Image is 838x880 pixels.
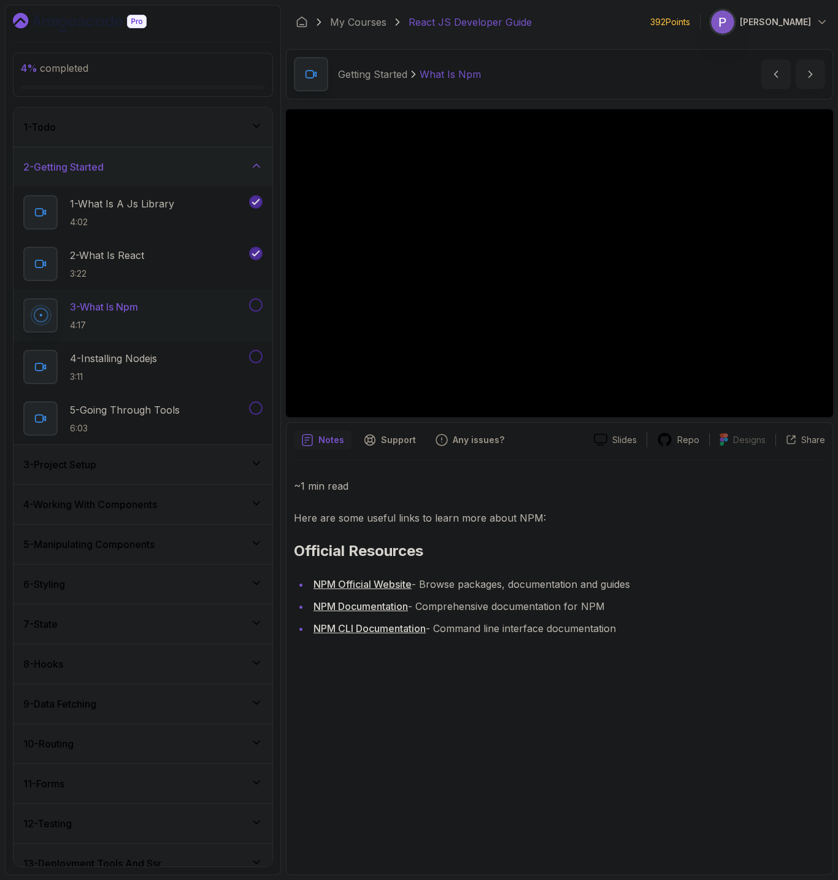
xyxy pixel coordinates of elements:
button: 2-Getting Started [13,147,272,187]
h3: 5 - Manipulating Components [23,537,155,552]
p: Slides [612,434,637,446]
a: Slides [584,433,647,446]
p: 3 - What Is Npm [70,299,138,314]
button: 11-Forms [13,764,272,803]
p: Support [381,434,416,446]
h3: 2 - Getting Started [23,160,104,174]
button: 12-Testing [13,804,272,843]
p: 4:17 [70,319,138,331]
p: Share [801,434,825,446]
h3: 1 - Todo [23,120,56,134]
button: 3-What Is Npm4:17 [23,298,263,333]
h3: 11 - Forms [23,776,64,791]
button: next content [796,60,825,89]
button: 1-What Is A Js Library4:02 [23,195,263,230]
h3: 4 - Working With Components [23,497,157,512]
p: 4:02 [70,216,174,228]
button: 4-Working With Components [13,485,272,524]
h2: Official Resources [294,541,825,561]
a: Dashboard [296,16,308,28]
p: 4 - Installing Nodejs [70,351,157,366]
button: 8-Hooks [13,644,272,684]
li: - Browse packages, documentation and guides [310,576,825,593]
a: NPM Official Website [313,578,412,590]
img: user profile image [711,10,734,34]
h3: 10 - Routing [23,736,74,751]
button: 6-Styling [13,565,272,604]
p: 392 Points [650,16,690,28]
iframe: 4 - What is NPM [286,109,833,417]
p: Designs [733,434,766,446]
button: 5-Going Through Tools6:03 [23,401,263,436]
p: React JS Developer Guide [409,15,532,29]
button: 4-Installing Nodejs3:11 [23,350,263,384]
p: 5 - Going Through Tools [70,403,180,417]
span: completed [21,62,88,74]
p: 3:22 [70,268,144,280]
button: notes button [294,430,352,450]
p: 3:11 [70,371,157,383]
p: 2 - What Is React [70,248,144,263]
button: user profile image[PERSON_NAME] [710,10,828,34]
button: Support button [356,430,423,450]
li: - Command line interface documentation [310,620,825,637]
button: Feedback button [428,430,512,450]
a: Repo [647,432,709,447]
h3: 9 - Data Fetching [23,697,96,711]
p: Notes [318,434,344,446]
p: ~1 min read [294,477,825,495]
button: 3-Project Setup [13,445,272,484]
h3: 13 - Deployment Tools And Ssr [23,856,161,871]
p: What Is Npm [420,67,481,82]
h3: 3 - Project Setup [23,457,96,472]
a: NPM Documentation [313,600,408,612]
a: Dashboard [13,13,175,33]
p: [PERSON_NAME] [740,16,811,28]
a: My Courses [330,15,386,29]
li: - Comprehensive documentation for NPM [310,598,825,615]
button: 9-Data Fetching [13,684,272,724]
h3: 12 - Testing [23,816,72,831]
h3: 7 - State [23,617,58,631]
button: Share [775,434,825,446]
h3: 6 - Styling [23,577,65,592]
span: 4 % [21,62,37,74]
p: 1 - What Is A Js Library [70,196,174,211]
p: Any issues? [453,434,504,446]
iframe: chat widget [762,803,838,862]
p: Repo [677,434,699,446]
button: 5-Manipulating Components [13,525,272,564]
p: Here are some useful links to learn more about NPM: [294,509,825,527]
h3: 8 - Hooks [23,657,63,671]
button: previous content [761,60,791,89]
button: 10-Routing [13,724,272,763]
a: NPM CLI Documentation [313,622,426,635]
button: 2-What Is React3:22 [23,247,263,281]
button: 1-Todo [13,107,272,147]
button: 7-State [13,604,272,644]
p: 6:03 [70,422,180,434]
p: Getting Started [338,67,407,82]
